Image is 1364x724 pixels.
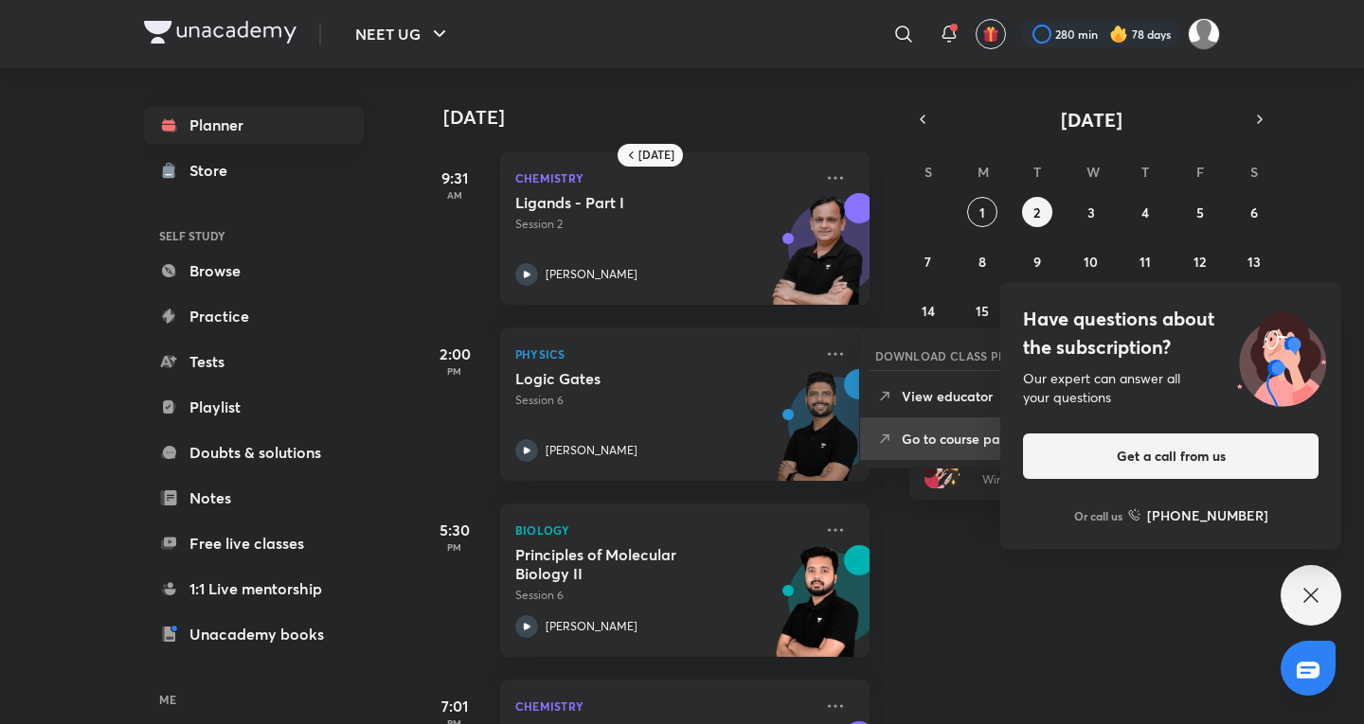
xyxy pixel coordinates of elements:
[875,347,1014,364] h6: DOWNLOAD CLASS PDF
[1141,203,1149,221] abbr: September 4, 2025
[1084,253,1098,271] abbr: September 10, 2025
[144,570,364,608] a: 1:1 Live mentorship
[913,246,943,276] button: September 7, 2025
[936,106,1247,132] button: [DATE]
[515,343,813,365] p: Physics
[765,369,870,500] img: unacademy
[189,159,239,182] div: Store
[1022,246,1052,276] button: September 9, 2025
[1250,203,1258,221] abbr: September 6, 2025
[144,297,364,335] a: Practice
[515,193,751,212] h5: Ligands - Part I
[976,19,1006,49] button: avatar
[1086,163,1100,181] abbr: Wednesday
[978,163,989,181] abbr: Monday
[913,295,943,326] button: September 14, 2025
[515,695,813,717] p: Chemistry
[417,167,493,189] h5: 9:31
[546,266,637,283] p: [PERSON_NAME]
[967,295,997,326] button: September 15, 2025
[1033,253,1041,271] abbr: September 9, 2025
[1022,197,1052,227] button: September 2, 2025
[1076,197,1106,227] button: September 3, 2025
[1141,163,1149,181] abbr: Thursday
[344,15,462,53] button: NEET UG
[1250,163,1258,181] abbr: Saturday
[144,615,364,653] a: Unacademy books
[765,193,870,324] img: unacademy
[1061,107,1122,132] span: [DATE]
[1076,246,1106,276] button: September 10, 2025
[515,587,813,604] p: Session 6
[902,386,1032,406] p: View educator
[976,302,989,320] abbr: September 15, 2025
[515,519,813,541] p: Biology
[515,545,751,583] h5: Principles of Molecular Biology II
[1023,369,1319,407] div: Our expert can answer all your questions
[1023,433,1319,479] button: Get a call from us
[1130,246,1160,276] button: September 11, 2025
[1239,197,1269,227] button: September 6, 2025
[1196,163,1204,181] abbr: Friday
[765,545,870,676] img: unacademy
[417,365,493,377] p: PM
[144,683,364,715] h6: ME
[417,695,493,717] h5: 7:01
[1222,305,1341,407] img: ttu_illustration_new.svg
[144,21,296,44] img: Company Logo
[144,220,364,252] h6: SELF STUDY
[1185,246,1215,276] button: September 12, 2025
[982,471,1215,488] p: Win a laptop, vouchers & more
[1087,203,1095,221] abbr: September 3, 2025
[1185,197,1215,227] button: September 5, 2025
[417,343,493,365] h5: 2:00
[515,369,751,388] h5: Logic Gates
[902,429,1032,449] p: Go to course page
[924,450,962,488] img: referral
[638,148,674,163] h6: [DATE]
[1140,253,1151,271] abbr: September 11, 2025
[924,163,932,181] abbr: Sunday
[1193,253,1206,271] abbr: September 12, 2025
[1196,203,1204,221] abbr: September 5, 2025
[979,203,985,221] abbr: September 1, 2025
[417,189,493,201] p: AM
[515,216,813,233] p: Session 2
[978,253,986,271] abbr: September 8, 2025
[144,21,296,48] a: Company Logo
[1033,163,1041,181] abbr: Tuesday
[144,433,364,471] a: Doubts & solutions
[443,106,888,129] h4: [DATE]
[924,253,931,271] abbr: September 7, 2025
[1130,197,1160,227] button: September 4, 2025
[1239,246,1269,276] button: September 13, 2025
[144,252,364,290] a: Browse
[1247,253,1261,271] abbr: September 13, 2025
[515,392,813,409] p: Session 6
[417,541,493,553] p: PM
[967,197,997,227] button: September 1, 2025
[1023,305,1319,362] h4: Have questions about the subscription?
[1128,505,1268,525] a: [PHONE_NUMBER]
[144,106,364,144] a: Planner
[982,26,999,43] img: avatar
[546,618,637,635] p: [PERSON_NAME]
[144,479,364,517] a: Notes
[515,167,813,189] p: Chemistry
[144,151,364,189] a: Store
[1033,203,1040,221] abbr: September 2, 2025
[1147,505,1268,525] h6: [PHONE_NUMBER]
[144,343,364,380] a: Tests
[967,246,997,276] button: September 8, 2025
[1074,507,1122,524] p: Or call us
[922,302,935,320] abbr: September 14, 2025
[417,519,493,541] h5: 5:30
[144,388,364,426] a: Playlist
[144,524,364,562] a: Free live classes
[1188,18,1220,50] img: Kushagra Singh
[546,442,637,459] p: [PERSON_NAME]
[1109,25,1128,44] img: streak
